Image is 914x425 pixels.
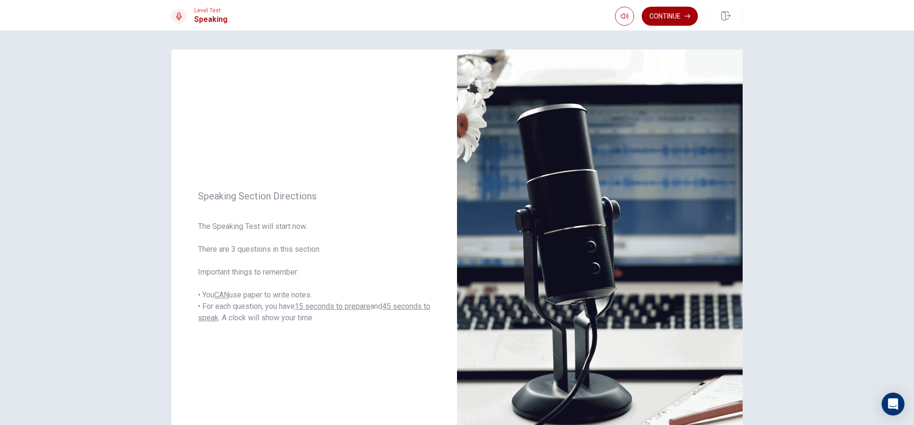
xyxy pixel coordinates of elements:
[198,221,430,324] span: The Speaking Test will start now. There are 3 questions in this section. Important things to reme...
[194,7,228,14] span: Level Test
[642,7,698,26] button: Continue
[194,14,228,25] h1: Speaking
[295,302,370,311] u: 15 seconds to prepare
[198,190,430,202] span: Speaking Section Directions
[882,393,904,415] div: Open Intercom Messenger
[214,290,229,299] u: CAN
